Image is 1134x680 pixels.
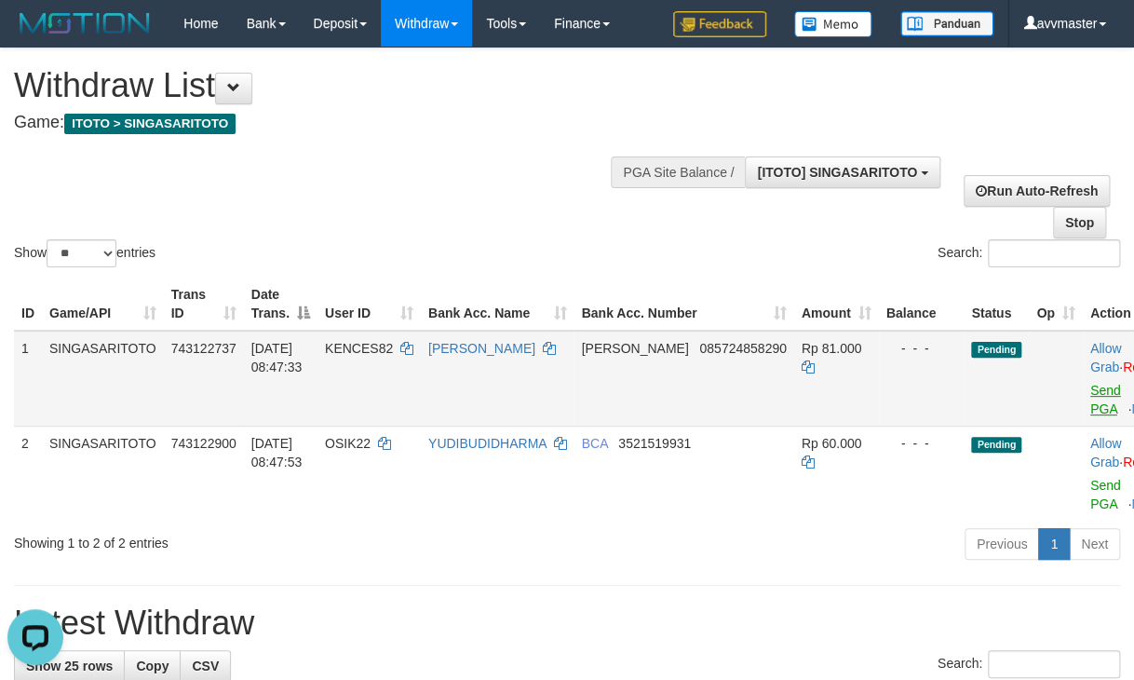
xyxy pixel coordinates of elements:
th: Op: activate to sort column ascending [1029,278,1082,331]
span: · [1090,436,1123,469]
td: SINGASARITOTO [42,331,164,427]
th: Amount: activate to sort column ascending [794,278,879,331]
img: Feedback.jpg [673,11,766,37]
label: Show entries [14,239,155,267]
td: SINGASARITOTO [42,426,164,521]
th: Status [964,278,1029,331]
div: - - - [886,339,957,358]
label: Search: [938,650,1120,678]
th: Game/API: activate to sort column ascending [42,278,164,331]
a: Allow Grab [1090,436,1121,469]
label: Search: [938,239,1120,267]
div: Showing 1 to 2 of 2 entries [14,526,459,552]
th: Bank Acc. Name: activate to sort column ascending [421,278,574,331]
th: ID [14,278,42,331]
span: Copy [136,659,169,673]
img: panduan.png [900,11,993,36]
a: Send PGA [1090,478,1121,511]
a: Allow Grab [1090,341,1121,374]
span: · [1090,341,1123,374]
img: MOTION_logo.png [14,9,155,37]
span: KENCES82 [325,341,393,356]
th: Balance [879,278,965,331]
h4: Game: [14,114,737,132]
span: Pending [971,342,1021,358]
a: Next [1069,528,1120,560]
th: Trans ID: activate to sort column ascending [164,278,244,331]
img: Button%20Memo.svg [794,11,872,37]
input: Search: [988,239,1120,267]
th: User ID: activate to sort column ascending [317,278,421,331]
th: Date Trans.: activate to sort column descending [244,278,317,331]
span: Pending [971,437,1021,453]
th: Bank Acc. Number: activate to sort column ascending [574,278,793,331]
a: YUDIBUDIDHARMA [428,436,547,451]
span: ITOTO > SINGASARITOTO [64,114,236,134]
span: Rp 60.000 [802,436,862,451]
div: PGA Site Balance / [611,156,745,188]
span: 743122737 [171,341,236,356]
span: [ITOTO] SINGASARITOTO [757,165,917,180]
span: CSV [192,659,219,673]
select: Showentries [47,239,116,267]
a: Stop [1053,207,1106,238]
td: 2 [14,426,42,521]
span: [PERSON_NAME] [581,341,688,356]
input: Search: [988,650,1120,678]
a: [PERSON_NAME] [428,341,535,356]
span: 743122900 [171,436,236,451]
h1: Withdraw List [14,67,737,104]
td: 1 [14,331,42,427]
button: [ITOTO] SINGASARITOTO [745,156,940,188]
button: Open LiveChat chat widget [7,7,63,63]
a: Run Auto-Refresh [964,175,1110,207]
span: [DATE] 08:47:33 [251,341,303,374]
a: Send PGA [1090,383,1121,416]
span: [DATE] 08:47:53 [251,436,303,469]
span: Copy 3521519931 to clipboard [618,436,691,451]
span: OSIK22 [325,436,371,451]
span: Rp 81.000 [802,341,862,356]
span: BCA [581,436,607,451]
div: - - - [886,434,957,453]
span: Copy 085724858290 to clipboard [699,341,786,356]
h1: Latest Withdraw [14,605,1120,642]
a: Previous [965,528,1039,560]
a: 1 [1038,528,1070,560]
